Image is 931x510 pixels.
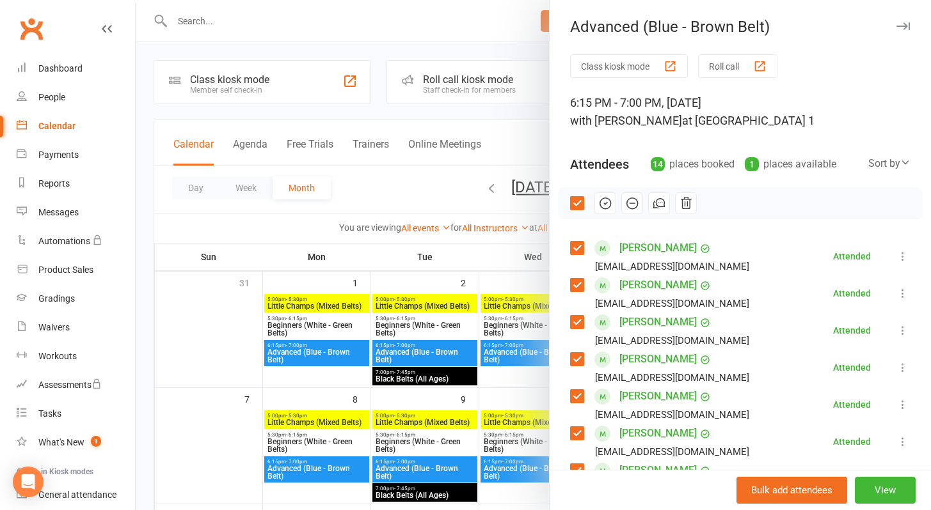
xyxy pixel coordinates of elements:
[17,481,135,509] a: General attendance kiosk mode
[13,467,44,497] div: Open Intercom Messenger
[833,289,871,298] div: Attended
[17,256,135,284] a: Product Sales
[570,54,688,78] button: Class kiosk mode
[595,332,749,349] div: [EMAIL_ADDRESS][DOMAIN_NAME]
[38,437,84,447] div: What's New
[17,141,135,169] a: Payments
[91,436,101,447] span: 1
[38,92,65,102] div: People
[38,150,79,160] div: Payments
[17,284,135,313] a: Gradings
[38,293,75,304] div: Gradings
[38,207,79,217] div: Messages
[619,349,697,369] a: [PERSON_NAME]
[595,444,749,460] div: [EMAIL_ADDRESS][DOMAIN_NAME]
[619,312,697,332] a: [PERSON_NAME]
[833,326,871,335] div: Attended
[833,437,871,446] div: Attended
[17,83,135,112] a: People
[619,238,697,258] a: [PERSON_NAME]
[570,155,629,173] div: Attendees
[833,252,871,261] div: Attended
[570,94,911,130] div: 6:15 PM - 7:00 PM, [DATE]
[17,428,135,457] a: What's New1
[619,460,697,481] a: [PERSON_NAME]
[736,477,847,504] button: Bulk add attendees
[550,18,931,36] div: Advanced (Blue - Brown Belt)
[698,54,777,78] button: Roll call
[868,155,911,172] div: Sort by
[17,342,135,371] a: Workouts
[595,258,749,275] div: [EMAIL_ADDRESS][DOMAIN_NAME]
[17,371,135,399] a: Assessments
[745,157,759,171] div: 1
[38,63,83,73] div: Dashboard
[17,54,135,83] a: Dashboard
[17,227,135,256] a: Automations
[38,322,70,332] div: Waivers
[38,265,93,275] div: Product Sales
[855,477,916,504] button: View
[17,169,135,198] a: Reports
[745,155,836,173] div: places available
[619,423,697,444] a: [PERSON_NAME]
[595,369,749,386] div: [EMAIL_ADDRESS][DOMAIN_NAME]
[619,386,697,406] a: [PERSON_NAME]
[38,121,76,131] div: Calendar
[38,178,70,189] div: Reports
[17,313,135,342] a: Waivers
[651,155,735,173] div: places booked
[38,490,116,500] div: General attendance
[38,351,77,361] div: Workouts
[38,236,90,246] div: Automations
[38,380,102,390] div: Assessments
[595,406,749,423] div: [EMAIL_ADDRESS][DOMAIN_NAME]
[619,275,697,295] a: [PERSON_NAME]
[38,408,61,419] div: Tasks
[17,198,135,227] a: Messages
[15,13,47,45] a: Clubworx
[595,295,749,312] div: [EMAIL_ADDRESS][DOMAIN_NAME]
[17,112,135,141] a: Calendar
[833,363,871,372] div: Attended
[682,114,815,127] span: at [GEOGRAPHIC_DATA] 1
[651,157,665,171] div: 14
[17,399,135,428] a: Tasks
[833,400,871,409] div: Attended
[570,114,682,127] span: with [PERSON_NAME]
